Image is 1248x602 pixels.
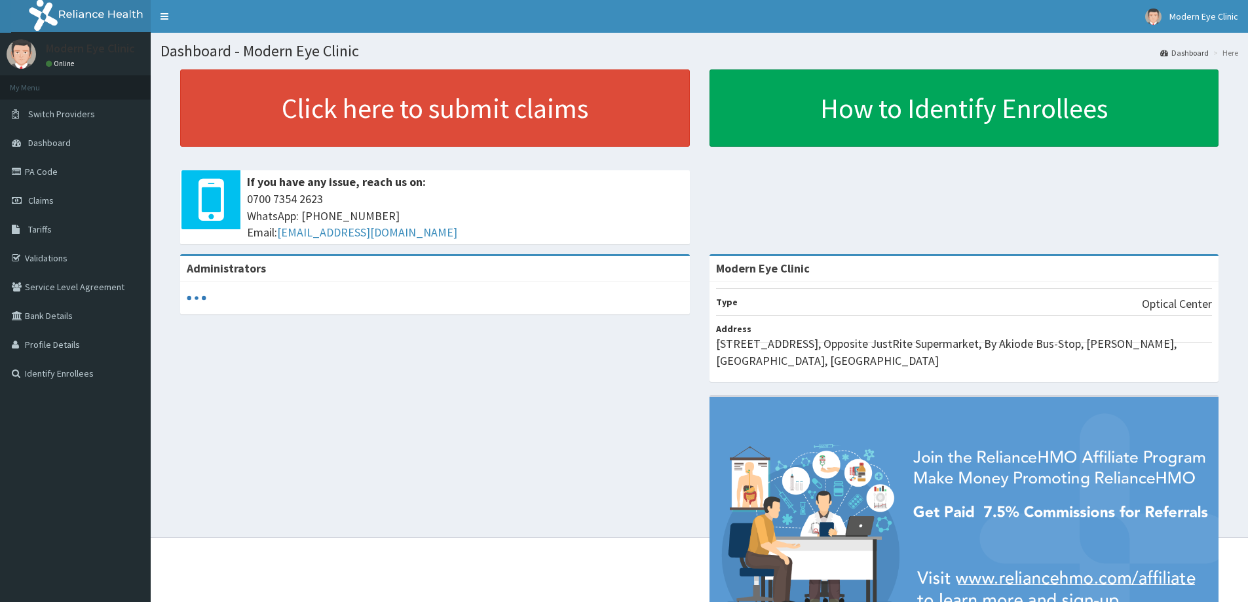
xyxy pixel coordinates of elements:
[1210,47,1238,58] li: Here
[247,191,683,241] span: 0700 7354 2623 WhatsApp: [PHONE_NUMBER] Email:
[187,288,206,308] svg: audio-loading
[709,69,1219,147] a: How to Identify Enrollees
[1145,9,1162,25] img: User Image
[7,39,36,69] img: User Image
[716,323,751,335] b: Address
[46,59,77,68] a: Online
[28,108,95,120] span: Switch Providers
[187,261,266,276] b: Administrators
[28,195,54,206] span: Claims
[28,223,52,235] span: Tariffs
[1142,295,1212,312] p: Optical Center
[716,261,810,276] strong: Modern Eye Clinic
[161,43,1238,60] h1: Dashboard - Modern Eye Clinic
[28,137,71,149] span: Dashboard
[180,69,690,147] a: Click here to submit claims
[46,43,135,54] p: Modern Eye Clinic
[716,335,1213,369] p: [STREET_ADDRESS], Opposite JustRite Supermarket, By Akiode Bus-Stop, [PERSON_NAME], [GEOGRAPHIC_D...
[277,225,457,240] a: [EMAIL_ADDRESS][DOMAIN_NAME]
[716,296,738,308] b: Type
[247,174,426,189] b: If you have any issue, reach us on:
[1160,47,1209,58] a: Dashboard
[1169,10,1238,22] span: Modern Eye Clinic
